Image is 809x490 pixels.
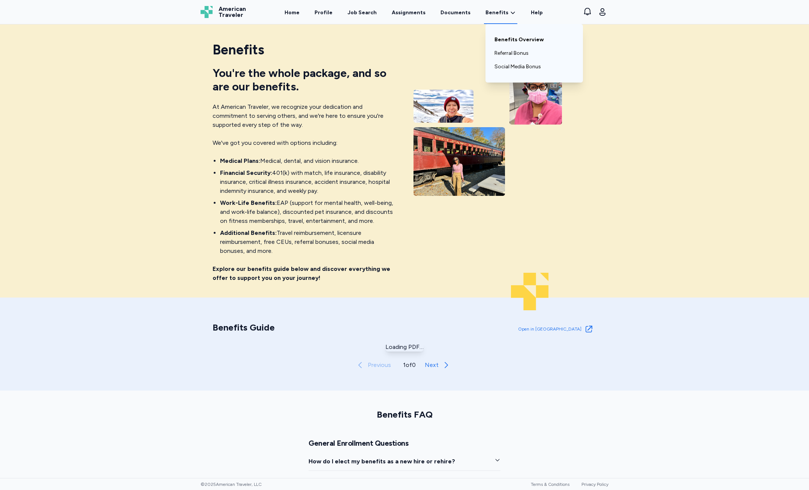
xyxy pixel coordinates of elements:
[309,439,500,448] h2: General Enrollment Questions
[581,482,608,487] a: Privacy Policy
[213,322,275,337] h2: Benefits Guide
[220,169,272,176] span: Financial Security:
[220,199,277,206] span: Work-Life Benefits:
[220,168,396,195] li: 401(k) with match, life insurance, disability insurance, critical illness insurance, accident ins...
[309,477,434,486] span: How long do I have to enroll in my benefits?
[220,156,396,165] li: Medical, dental, and vision insurance.
[485,9,508,17] span: Benefits
[494,60,574,74] a: Social Media Bonus
[220,157,260,164] span: Medical Plans:
[220,198,396,225] li: EAP (support for mental health, well-being, and work-life balance), discounted pet insurance, and...
[368,361,391,370] span: Previous
[213,42,396,57] h2: Benefits
[309,457,455,466] span: How do I elect my benefits as a new hire or rehire?
[377,409,433,421] h2: Benefits FAQ
[422,358,457,373] button: Next
[213,265,396,283] p: Explore our benefits guide below and discover everything we offer to support you on your journey!
[485,9,516,17] a: Benefits
[531,482,569,487] a: Terms & Conditions
[518,326,581,332] span: Open in [GEOGRAPHIC_DATA]
[385,343,424,352] div: Loading PDF…
[348,9,377,17] div: Job Search
[213,102,396,129] p: At American Traveler, we recognize your dedication and commitment to serving others, and we're he...
[309,457,500,471] button: How do I elect my benefits as a new hire or rehire?
[220,229,277,236] span: Additional Benefits:
[494,33,574,47] a: Benefits Overview
[201,481,262,487] span: © 2025 American Traveler, LLC
[512,322,596,337] a: Open in [GEOGRAPHIC_DATA]
[353,358,397,373] button: Previous
[219,6,246,18] span: American Traveler
[425,361,439,370] span: Next
[201,6,213,18] img: Logo
[213,66,396,93] div: You're the whole package, and so are our benefits.
[413,90,473,123] img: Traveler in the pacific northwest
[213,138,396,147] p: We've got you covered with options including:
[494,47,574,60] a: Referral Bonus
[413,127,505,196] img: Traveler enjoying a sunny day in Maine
[509,54,562,125] img: Traveler ready for a day of adventure
[403,361,416,370] p: 1 of 0
[220,228,396,256] li: Travel reimbursement, licensure reimbursement, free CEUs, referral bonuses, social media bonuses,...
